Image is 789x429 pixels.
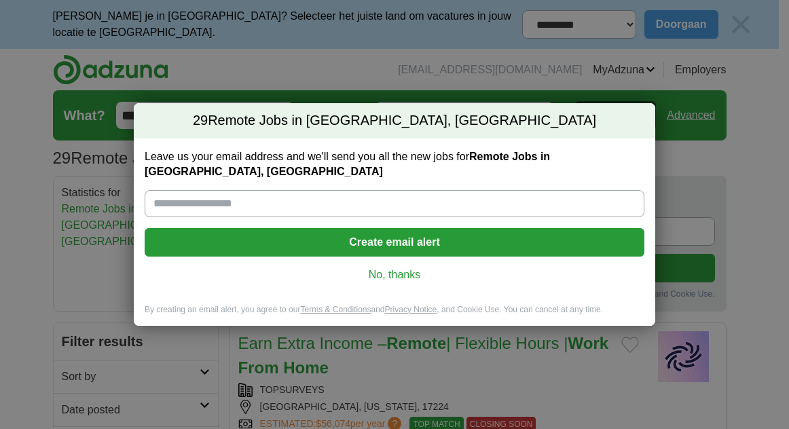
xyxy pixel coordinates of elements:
[385,305,437,314] a: Privacy Notice
[134,103,655,138] h2: Remote Jobs in [GEOGRAPHIC_DATA], [GEOGRAPHIC_DATA]
[193,111,208,130] span: 29
[145,151,550,177] strong: Remote Jobs in [GEOGRAPHIC_DATA], [GEOGRAPHIC_DATA]
[300,305,371,314] a: Terms & Conditions
[134,304,655,327] div: By creating an email alert, you agree to our and , and Cookie Use. You can cancel at any time.
[145,228,644,257] button: Create email alert
[145,149,644,179] label: Leave us your email address and we'll send you all the new jobs for
[155,267,634,282] a: No, thanks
